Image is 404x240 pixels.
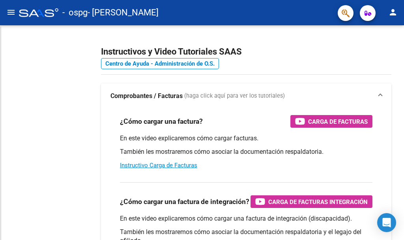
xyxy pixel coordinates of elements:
span: Carga de Facturas [308,117,368,127]
span: Carga de Facturas Integración [268,197,368,207]
button: Carga de Facturas [290,115,372,128]
span: - [PERSON_NAME] [88,4,159,21]
mat-icon: menu [6,8,16,17]
a: Instructivo Carga de Facturas [120,162,197,169]
mat-expansion-panel-header: Comprobantes / Facturas (haga click aquí para ver los tutoriales) [101,83,391,109]
a: Centro de Ayuda - Administración de O.S. [101,58,219,69]
mat-icon: person [388,8,398,17]
p: También les mostraremos cómo asociar la documentación respaldatoria. [120,147,372,156]
button: Carga de Facturas Integración [251,195,372,208]
div: Open Intercom Messenger [377,213,396,232]
h3: ¿Cómo cargar una factura de integración? [120,196,249,207]
p: En este video explicaremos cómo cargar una factura de integración (discapacidad). [120,214,372,223]
h3: ¿Cómo cargar una factura? [120,116,203,127]
span: - ospg [62,4,88,21]
p: En este video explicaremos cómo cargar facturas. [120,134,372,143]
span: (haga click aquí para ver los tutoriales) [184,92,285,100]
strong: Comprobantes / Facturas [110,92,183,100]
h2: Instructivos y Video Tutoriales SAAS [101,44,391,59]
